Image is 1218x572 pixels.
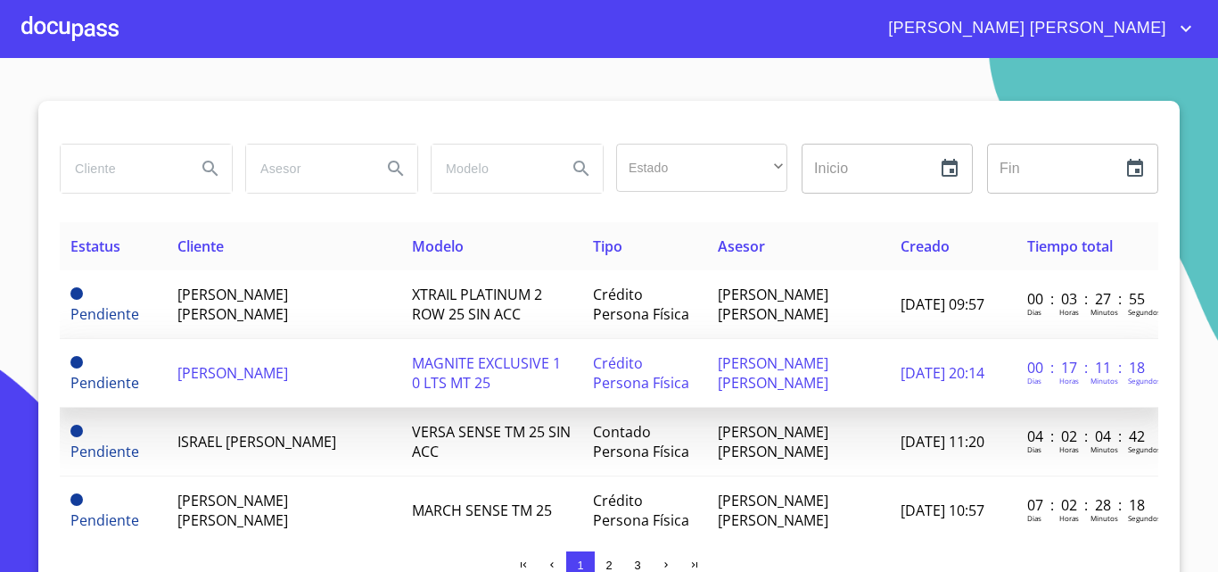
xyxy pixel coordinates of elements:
span: [PERSON_NAME] [177,363,288,383]
span: [DATE] 20:14 [901,363,984,383]
span: Contado Persona Física [593,422,689,461]
span: XTRAIL PLATINUM 2 ROW 25 SIN ACC [412,285,542,324]
p: 00 : 03 : 27 : 55 [1027,289,1148,309]
span: Tipo [593,236,622,256]
span: [PERSON_NAME] [PERSON_NAME] [718,285,828,324]
input: search [61,145,182,193]
p: Segundos [1128,307,1161,317]
span: 1 [577,559,583,572]
span: [DATE] 10:57 [901,501,984,520]
span: 2 [605,559,612,572]
span: Pendiente [70,442,139,461]
p: Segundos [1128,444,1161,454]
span: Asesor [718,236,765,256]
p: Horas [1059,376,1079,385]
p: Minutos [1090,307,1118,317]
span: Estatus [70,236,120,256]
span: Crédito Persona Física [593,353,689,393]
p: Minutos [1090,444,1118,454]
span: Pendiente [70,510,139,530]
p: Horas [1059,307,1079,317]
p: Dias [1027,376,1041,385]
span: Pendiente [70,304,139,324]
span: [DATE] 09:57 [901,294,984,314]
span: Crédito Persona Física [593,285,689,324]
span: Pendiente [70,493,83,506]
p: 07 : 02 : 28 : 18 [1027,495,1148,515]
p: Dias [1027,444,1041,454]
p: 00 : 17 : 11 : 18 [1027,358,1148,377]
span: [PERSON_NAME] [PERSON_NAME] [177,491,288,530]
span: Pendiente [70,425,83,437]
span: [DATE] 11:20 [901,432,984,452]
span: [PERSON_NAME] [PERSON_NAME] [875,14,1175,43]
p: Segundos [1128,513,1161,523]
span: ISRAEL [PERSON_NAME] [177,432,336,452]
span: Tiempo total [1027,236,1113,256]
span: Modelo [412,236,464,256]
p: Minutos [1090,376,1118,385]
span: MAGNITE EXCLUSIVE 1 0 LTS MT 25 [412,353,561,393]
span: [PERSON_NAME] [PERSON_NAME] [177,285,288,324]
span: Creado [901,236,950,256]
span: Pendiente [70,356,83,369]
button: account of current user [875,14,1197,43]
span: Crédito Persona Física [593,491,689,530]
span: 3 [634,559,640,572]
p: 04 : 02 : 04 : 42 [1027,427,1148,446]
input: search [246,145,367,193]
button: Search [374,147,417,190]
p: Segundos [1128,376,1161,385]
div: ​ [616,144,787,192]
span: [PERSON_NAME] [PERSON_NAME] [718,422,828,461]
span: Pendiente [70,287,83,300]
button: Search [560,147,603,190]
input: search [432,145,553,193]
span: Cliente [177,236,224,256]
span: VERSA SENSE TM 25 SIN ACC [412,422,571,461]
span: [PERSON_NAME] [PERSON_NAME] [718,491,828,530]
span: MARCH SENSE TM 25 [412,501,552,520]
p: Minutos [1090,513,1118,523]
p: Dias [1027,307,1041,317]
p: Dias [1027,513,1041,523]
span: Pendiente [70,373,139,393]
span: [PERSON_NAME] [PERSON_NAME] [718,353,828,393]
p: Horas [1059,444,1079,454]
p: Horas [1059,513,1079,523]
button: Search [189,147,232,190]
